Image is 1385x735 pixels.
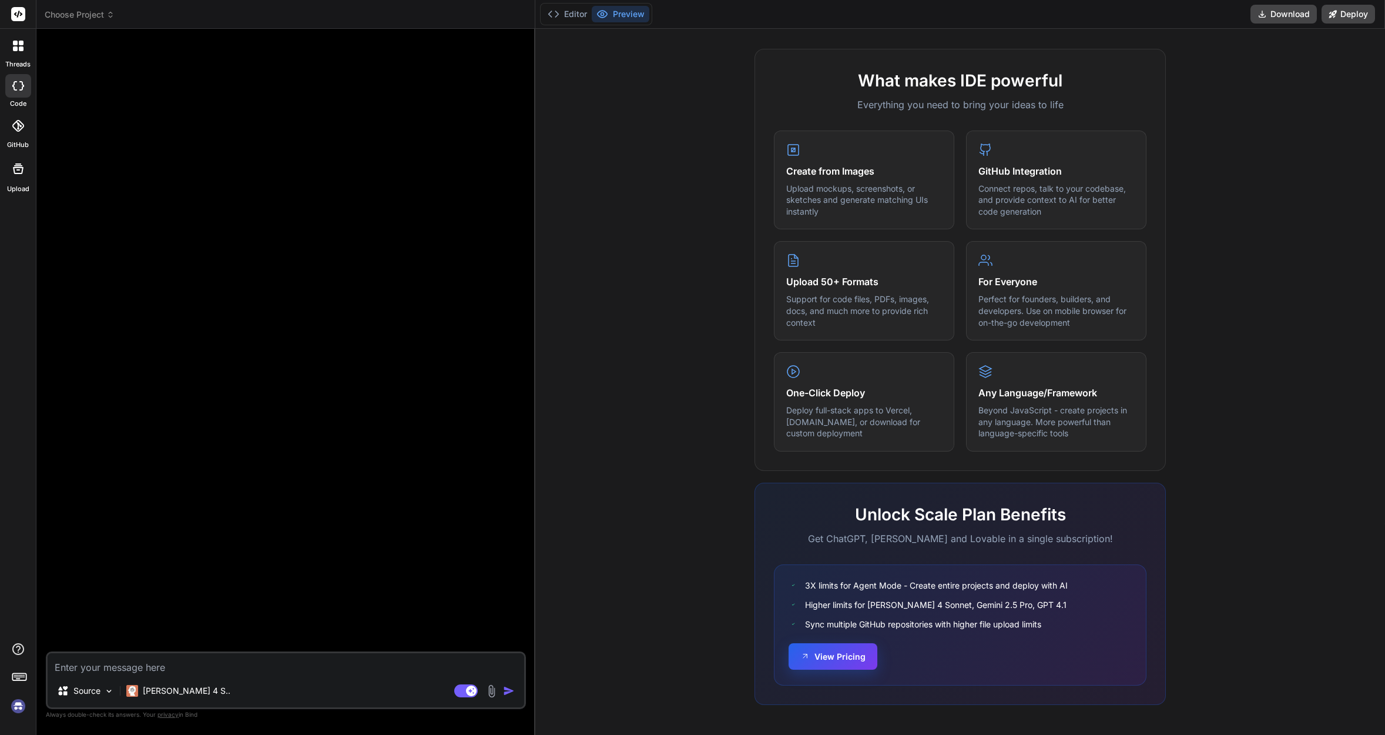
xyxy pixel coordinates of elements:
label: threads [5,59,31,69]
p: Support for code files, PDFs, images, docs, and much more to provide rich context [786,293,942,328]
img: attachment [485,684,498,698]
button: Editor [543,6,592,22]
button: View Pricing [789,643,877,670]
label: code [10,99,26,109]
h4: GitHub Integration [978,164,1134,178]
p: [PERSON_NAME] 4 S.. [143,685,230,697]
span: Sync multiple GitHub repositories with higher file upload limits [805,618,1041,630]
h4: One-Click Deploy [786,386,942,400]
p: Everything you need to bring your ideas to life [774,98,1146,112]
p: Perfect for founders, builders, and developers. Use on mobile browser for on-the-go development [978,293,1134,328]
img: signin [8,696,28,716]
p: Upload mockups, screenshots, or sketches and generate matching UIs instantly [786,183,942,218]
img: Claude 4 Sonnet [126,685,138,697]
img: Pick Models [104,686,114,696]
p: Always double-check its answers. Your in Bind [46,709,526,720]
h4: For Everyone [978,275,1134,289]
button: Deploy [1322,5,1375,24]
label: Upload [7,184,29,194]
h2: What makes IDE powerful [774,68,1146,93]
p: Connect repos, talk to your codebase, and provide context to AI for better code generation [978,183,1134,218]
button: Preview [592,6,649,22]
h4: Any Language/Framework [978,386,1134,400]
img: icon [503,685,515,697]
h4: Create from Images [786,164,942,178]
span: Higher limits for [PERSON_NAME] 4 Sonnet, Gemini 2.5 Pro, GPT 4.1 [805,599,1067,611]
button: Download [1250,5,1317,24]
span: 3X limits for Agent Mode - Create entire projects and deploy with AI [805,579,1068,592]
h2: Unlock Scale Plan Benefits [774,502,1146,527]
p: Source [73,685,100,697]
label: GitHub [7,140,29,150]
h4: Upload 50+ Formats [786,275,942,289]
p: Deploy full-stack apps to Vercel, [DOMAIN_NAME], or download for custom deployment [786,405,942,439]
span: privacy [157,711,179,718]
p: Beyond JavaScript - create projects in any language. More powerful than language-specific tools [978,405,1134,439]
p: Get ChatGPT, [PERSON_NAME] and Lovable in a single subscription! [774,532,1146,546]
span: Choose Project [45,9,115,21]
